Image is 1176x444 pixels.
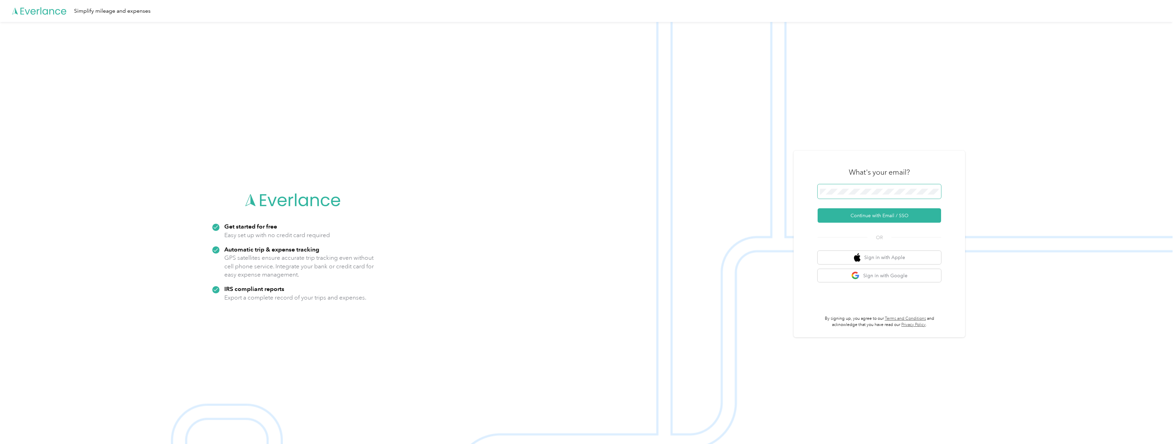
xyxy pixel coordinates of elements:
[851,271,860,280] img: google logo
[849,167,910,177] h3: What's your email?
[224,223,277,230] strong: Get started for free
[224,231,330,239] p: Easy set up with no credit card required
[854,253,861,262] img: apple logo
[224,285,284,292] strong: IRS compliant reports
[224,293,366,302] p: Export a complete record of your trips and expenses.
[901,322,926,327] a: Privacy Policy
[818,316,941,328] p: By signing up, you agree to our and acknowledge that you have read our .
[885,316,926,321] a: Terms and Conditions
[74,7,151,15] div: Simplify mileage and expenses
[224,254,374,279] p: GPS satellites ensure accurate trip tracking even without cell phone service. Integrate your bank...
[867,234,891,241] span: OR
[818,251,941,264] button: apple logoSign in with Apple
[818,208,941,223] button: Continue with Email / SSO
[818,269,941,282] button: google logoSign in with Google
[224,246,319,253] strong: Automatic trip & expense tracking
